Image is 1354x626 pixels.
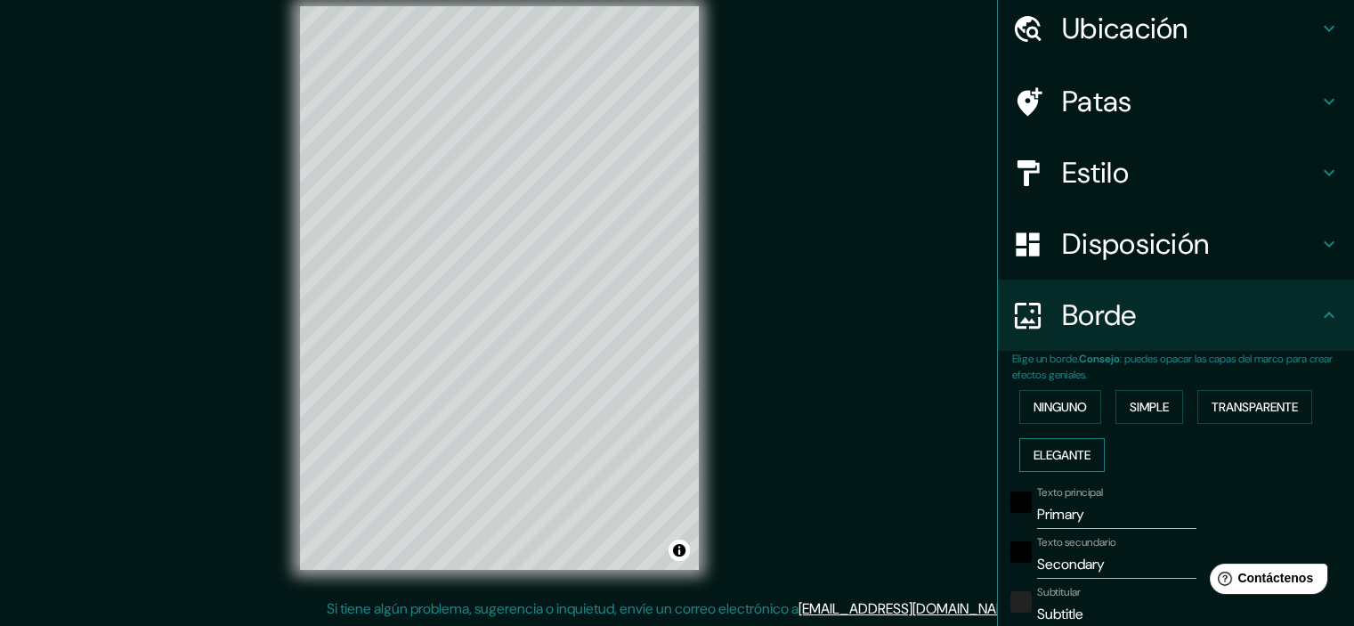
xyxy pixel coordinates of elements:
button: Transparente [1197,390,1312,424]
div: Patas [998,66,1354,137]
font: Patas [1062,83,1132,120]
div: Disposición [998,208,1354,280]
button: Elegante [1019,438,1105,472]
font: Consejo [1079,352,1120,366]
font: Estilo [1062,154,1129,191]
font: Ninguno [1034,399,1087,415]
font: Texto secundario [1037,535,1116,549]
font: Borde [1062,297,1137,334]
button: negro [1010,541,1032,563]
button: Activar o desactivar atribución [669,540,690,561]
font: Si tiene algún problema, sugerencia o inquietud, envíe un correo electrónico a [327,599,799,618]
div: Estilo [998,137,1354,208]
font: Simple [1130,399,1169,415]
a: [EMAIL_ADDRESS][DOMAIN_NAME] [799,599,1018,618]
button: Simple [1115,390,1183,424]
font: Transparente [1212,399,1298,415]
font: Disposición [1062,225,1209,263]
div: Borde [998,280,1354,351]
button: Ninguno [1019,390,1101,424]
button: color-222222 [1010,591,1032,613]
font: Ubicación [1062,10,1188,47]
iframe: Lanzador de widgets de ayuda [1196,557,1334,606]
font: : puedes opacar las capas del marco para crear efectos geniales. [1012,352,1333,382]
font: Texto principal [1037,485,1103,500]
font: Elegante [1034,447,1090,463]
font: Subtitular [1037,585,1081,599]
font: Elige un borde. [1012,352,1079,366]
button: negro [1010,492,1032,513]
